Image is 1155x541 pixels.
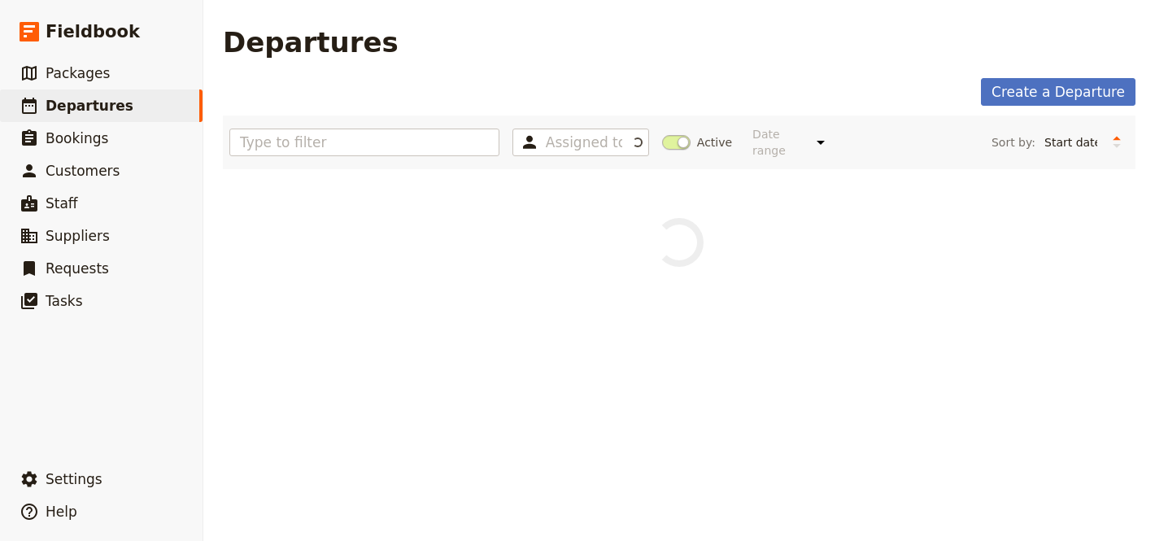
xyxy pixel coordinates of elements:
span: Suppliers [46,228,110,244]
span: Tasks [46,293,83,309]
select: Sort by: [1037,130,1105,155]
span: Help [46,504,77,520]
input: Assigned to [546,133,622,152]
span: Packages [46,65,110,81]
span: Settings [46,471,102,487]
span: Departures [46,98,133,114]
input: Type to filter [229,129,499,156]
span: Customers [46,163,120,179]
span: Staff [46,195,78,212]
h1: Departures [223,26,399,59]
span: Active [697,134,732,151]
button: Change sort direction [1105,130,1129,155]
span: Fieldbook [46,20,140,44]
span: Requests [46,260,109,277]
span: Sort by: [992,134,1035,151]
span: Bookings [46,130,108,146]
a: Create a Departure [981,78,1135,106]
